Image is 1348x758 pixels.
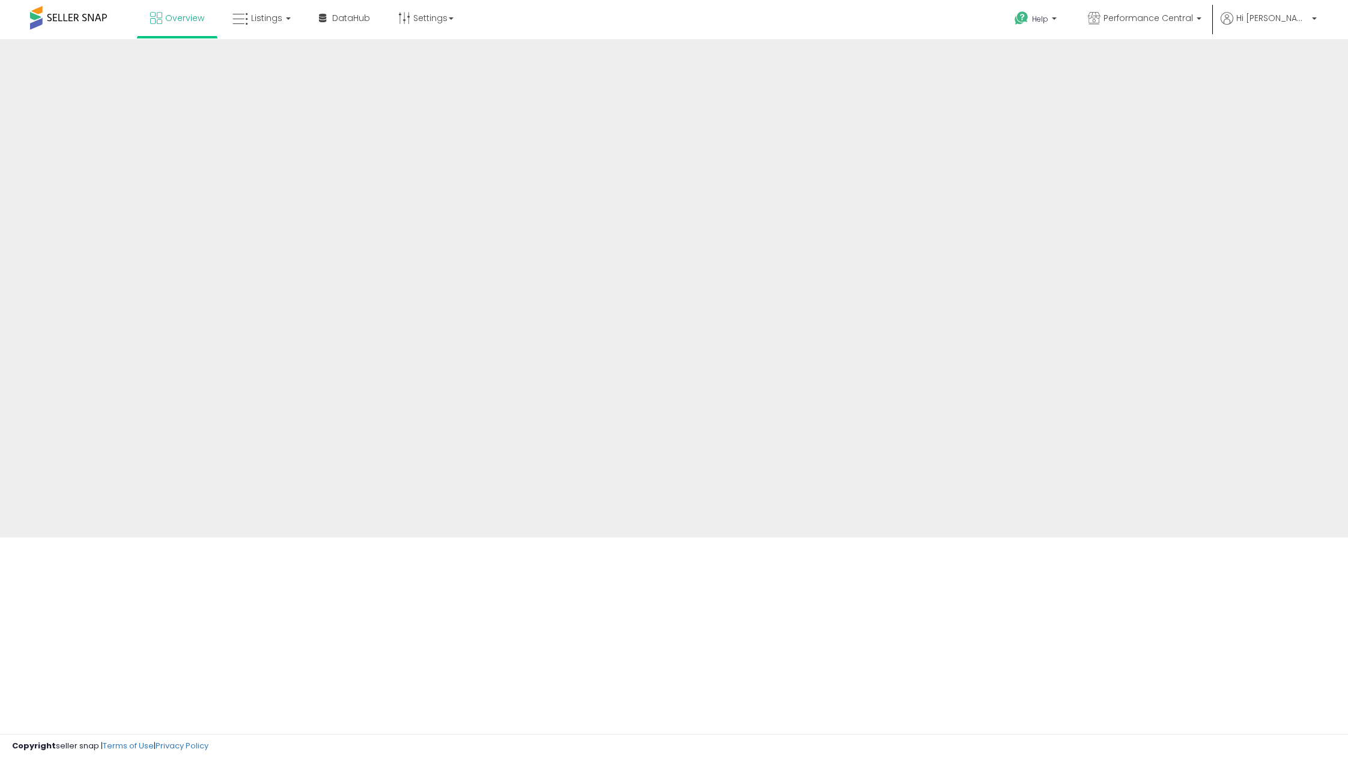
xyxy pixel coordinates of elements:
[1104,12,1193,24] span: Performance Central
[165,12,204,24] span: Overview
[251,12,282,24] span: Listings
[1236,12,1308,24] span: Hi [PERSON_NAME]
[1014,11,1029,26] i: Get Help
[1221,12,1317,39] a: Hi [PERSON_NAME]
[1005,2,1069,39] a: Help
[1032,14,1048,24] span: Help
[332,12,370,24] span: DataHub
